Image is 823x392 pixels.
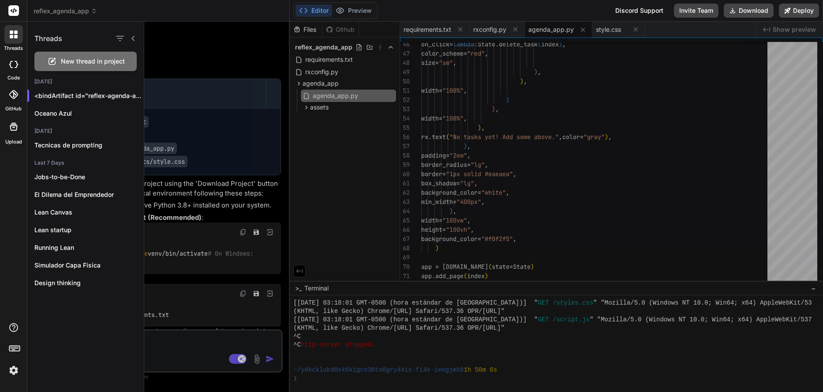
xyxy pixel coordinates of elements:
[61,57,125,66] span: New thread in project
[34,7,97,15] span: reflex_agenda_app
[34,91,144,100] p: <bindArtifact id="reflex-agenda-app" tit...
[27,128,144,135] h2: [DATE]
[34,279,144,287] p: Design thinking
[610,4,669,18] div: Discord Support
[779,4,819,18] button: Deploy
[34,173,144,181] p: Jobs-to-be-Done
[34,190,144,199] p: El Dilema del Emprendedor
[34,243,144,252] p: Running Lean
[332,4,375,17] button: Preview
[4,45,23,52] label: threads
[27,78,144,85] h2: [DATE]
[27,159,144,166] h2: Last 7 Days
[6,363,21,378] img: settings
[724,4,774,18] button: Download
[5,105,22,113] label: GitHub
[34,261,144,270] p: Simulador Capa Física
[34,208,144,217] p: Lean Canvas
[34,226,144,234] p: Lean startup
[34,109,144,118] p: Oceano Azul
[674,4,718,18] button: Invite Team
[296,4,332,17] button: Editor
[34,33,62,44] h1: Threads
[34,141,144,150] p: Tecnicas de prompting
[7,74,20,82] label: code
[5,138,22,146] label: Upload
